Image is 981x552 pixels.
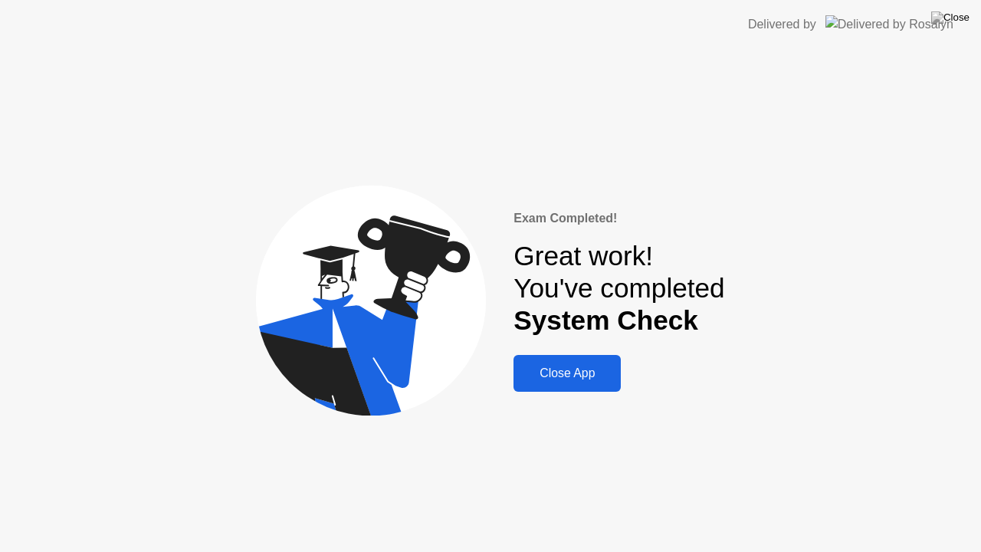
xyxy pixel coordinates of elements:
b: System Check [513,305,698,335]
div: Delivered by [748,15,816,34]
img: Delivered by Rosalyn [825,15,953,33]
button: Close App [513,355,621,392]
div: Exam Completed! [513,209,724,228]
div: Great work! You've completed [513,240,724,337]
img: Close [931,11,970,24]
div: Close App [518,366,616,380]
